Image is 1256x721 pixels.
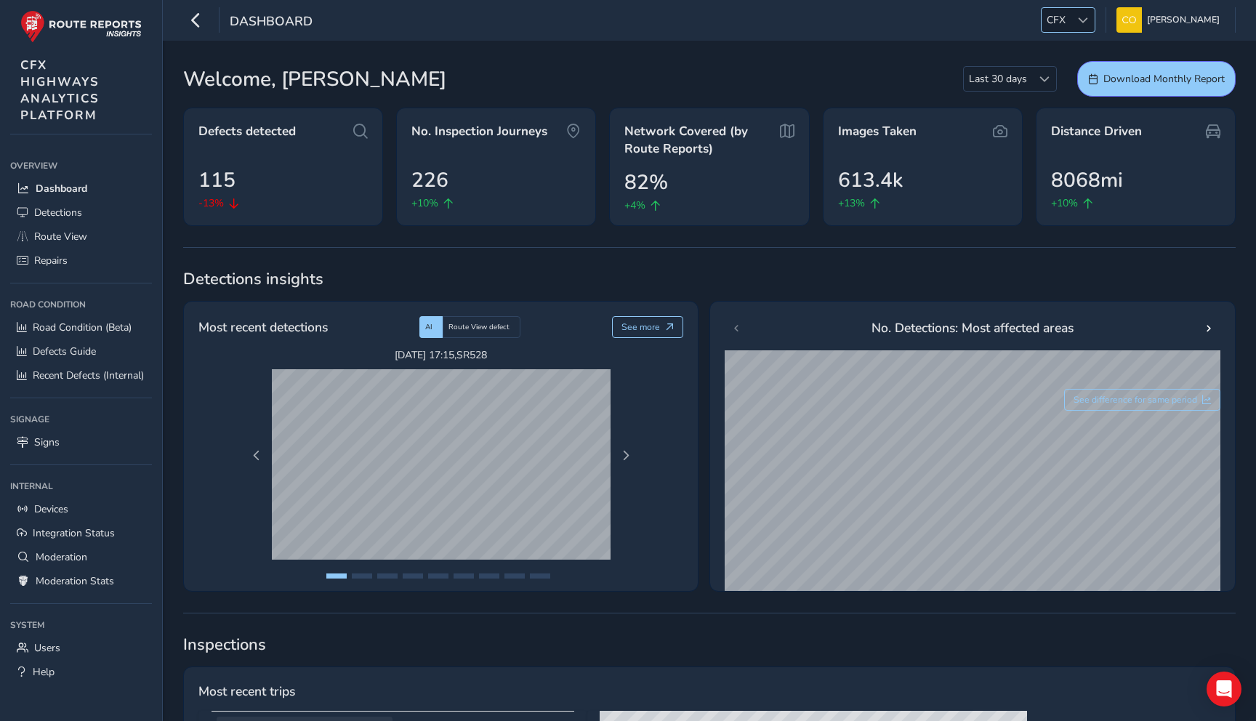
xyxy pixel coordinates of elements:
[624,167,668,198] span: 82%
[10,545,152,569] a: Moderation
[34,230,87,243] span: Route View
[10,363,152,387] a: Recent Defects (Internal)
[10,225,152,249] a: Route View
[377,573,398,579] button: Page 3
[10,249,152,273] a: Repairs
[10,294,152,315] div: Road Condition
[838,123,917,140] span: Images Taken
[838,196,865,211] span: +13%
[1116,7,1225,33] button: [PERSON_NAME]
[10,569,152,593] a: Moderation Stats
[10,201,152,225] a: Detections
[246,446,267,466] button: Previous Page
[838,165,903,196] span: 613.4k
[352,573,372,579] button: Page 2
[1207,672,1241,706] div: Open Intercom Messenger
[33,526,115,540] span: Integration Status
[34,254,68,267] span: Repairs
[10,408,152,430] div: Signage
[10,339,152,363] a: Defects Guide
[198,682,295,701] span: Most recent trips
[198,123,296,140] span: Defects detected
[1042,8,1071,32] span: CFX
[198,196,224,211] span: -13%
[33,368,144,382] span: Recent Defects (Internal)
[20,10,142,43] img: rr logo
[871,318,1074,337] span: No. Detections: Most affected areas
[1077,61,1236,97] button: Download Monthly Report
[33,345,96,358] span: Defects Guide
[411,165,448,196] span: 226
[183,64,446,94] span: Welcome, [PERSON_NAME]
[1074,394,1197,406] span: See difference for same period
[1051,165,1123,196] span: 8068mi
[428,573,448,579] button: Page 5
[10,430,152,454] a: Signs
[1051,196,1078,211] span: +10%
[10,497,152,521] a: Devices
[10,177,152,201] a: Dashboard
[448,322,510,332] span: Route View defect
[425,322,432,332] span: AI
[1051,123,1142,140] span: Distance Driven
[33,321,132,334] span: Road Condition (Beta)
[326,573,347,579] button: Page 1
[530,573,550,579] button: Page 9
[198,318,328,337] span: Most recent detections
[230,12,313,33] span: Dashboard
[454,573,474,579] button: Page 6
[411,196,438,211] span: +10%
[1064,389,1221,411] button: See difference for same period
[33,665,55,679] span: Help
[403,573,423,579] button: Page 4
[36,182,87,196] span: Dashboard
[10,614,152,636] div: System
[34,206,82,219] span: Detections
[621,321,660,333] span: See more
[10,521,152,545] a: Integration Status
[198,165,235,196] span: 115
[616,446,636,466] button: Next Page
[419,316,443,338] div: AI
[36,550,87,564] span: Moderation
[10,155,152,177] div: Overview
[964,67,1032,91] span: Last 30 days
[479,573,499,579] button: Page 7
[34,502,68,516] span: Devices
[10,475,152,497] div: Internal
[10,636,152,660] a: Users
[10,660,152,684] a: Help
[272,348,611,362] span: [DATE] 17:15 , SR528
[504,573,525,579] button: Page 8
[624,198,645,213] span: +4%
[34,435,60,449] span: Signs
[624,123,777,157] span: Network Covered (by Route Reports)
[36,574,114,588] span: Moderation Stats
[1116,7,1142,33] img: diamond-layout
[1103,72,1225,86] span: Download Monthly Report
[10,315,152,339] a: Road Condition (Beta)
[34,641,60,655] span: Users
[443,316,520,338] div: Route View defect
[411,123,547,140] span: No. Inspection Journeys
[612,316,684,338] button: See more
[183,268,1236,290] span: Detections insights
[183,634,1236,656] span: Inspections
[1147,7,1220,33] span: [PERSON_NAME]
[20,57,100,124] span: CFX HIGHWAYS ANALYTICS PLATFORM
